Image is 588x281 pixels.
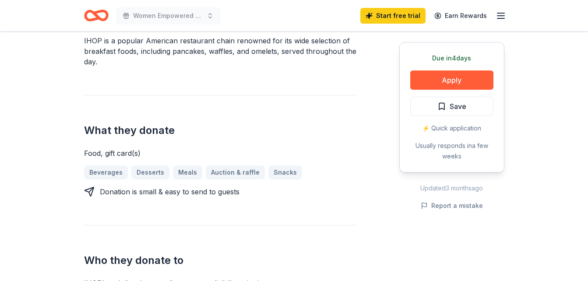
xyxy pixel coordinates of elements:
a: Beverages [84,165,128,179]
a: Start free trial [360,8,426,24]
button: Save [410,97,493,116]
button: Apply [410,70,493,90]
a: Meals [173,165,202,179]
a: Earn Rewards [429,8,492,24]
div: Due in 4 days [410,53,493,63]
div: IHOP is a popular American restaurant chain renowned for its wide selection of breakfast foods, i... [84,35,357,67]
div: ⚡️ Quick application [410,123,493,133]
div: Food, gift card(s) [84,148,357,158]
a: Snacks [268,165,302,179]
h2: Who they donate to [84,253,357,267]
button: Women Empowered Mn 3rd Annual Sisterhood Brunch [116,7,221,25]
a: Desserts [131,165,169,179]
h2: What they donate [84,123,357,137]
span: Women Empowered Mn 3rd Annual Sisterhood Brunch [133,11,203,21]
span: Save [450,101,466,112]
div: Updated 3 months ago [399,183,504,193]
a: Auction & raffle [206,165,265,179]
div: Usually responds in a few weeks [410,140,493,162]
button: Report a mistake [421,200,483,211]
a: Home [84,5,109,26]
div: Donation is small & easy to send to guests [100,186,239,197]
